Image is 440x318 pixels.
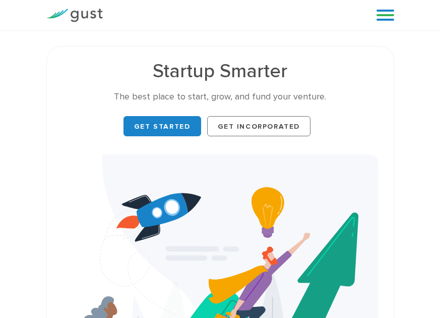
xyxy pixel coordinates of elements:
[123,116,201,136] a: Get Started
[207,116,311,136] a: Get Incorporated
[62,91,379,103] div: The best place to start, grow, and fund your venture.
[46,9,103,22] img: Gust Logo
[62,62,379,81] h1: Startup Smarter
